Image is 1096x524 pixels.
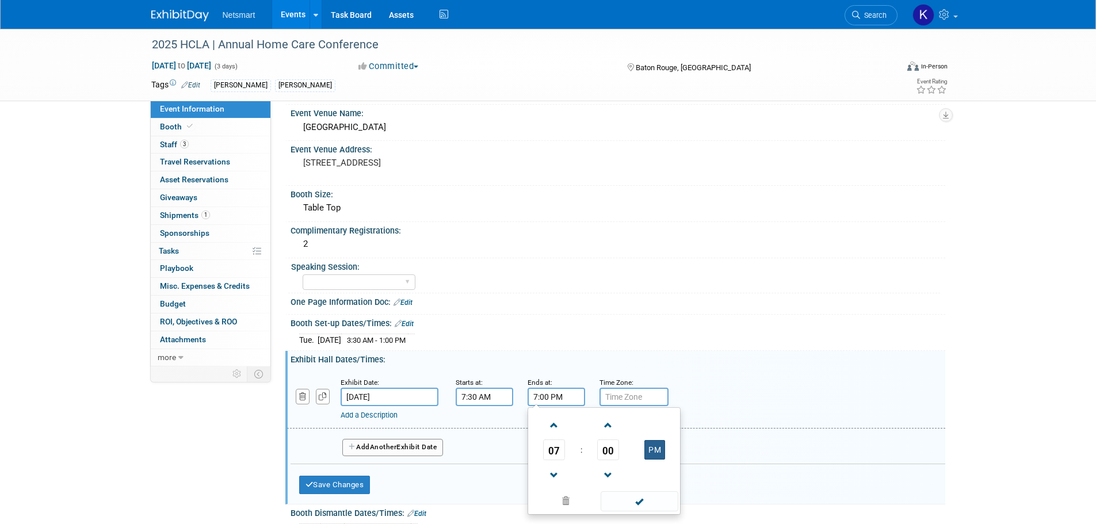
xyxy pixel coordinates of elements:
span: to [176,61,187,70]
a: Increment Minute [597,410,619,439]
button: Save Changes [299,476,371,494]
span: Asset Reservations [160,175,228,184]
a: Playbook [151,260,270,277]
img: Format-Inperson.png [907,62,919,71]
a: Edit [181,81,200,89]
small: Starts at: [456,378,483,387]
span: Attachments [160,335,206,344]
input: Date [341,388,438,406]
span: 3 [180,140,189,148]
img: Kaitlyn Woicke [912,4,934,26]
div: One Page Information Doc: [291,293,945,308]
span: Baton Rouge, [GEOGRAPHIC_DATA] [636,63,751,72]
a: Budget [151,296,270,313]
span: Sponsorships [160,228,209,238]
div: 2 [299,235,937,253]
a: more [151,349,270,366]
a: Staff3 [151,136,270,154]
a: Clear selection [530,494,602,510]
div: Event Rating [916,79,947,85]
span: 3:30 AM - 1:00 PM [347,336,406,345]
div: Event Format [830,60,948,77]
div: Booth Dismantle Dates/Times: [291,504,945,519]
span: Budget [160,299,186,308]
span: Search [860,11,887,20]
img: ExhibitDay [151,10,209,21]
small: Time Zone: [599,378,633,387]
a: Attachments [151,331,270,349]
div: Event Venue Name: [291,105,945,119]
a: Increment Hour [543,410,565,439]
pre: [STREET_ADDRESS] [303,158,551,168]
span: Pick Hour [543,439,565,460]
div: Booth Set-up Dates/Times: [291,315,945,330]
a: Decrement Hour [543,460,565,489]
span: ROI, Objectives & ROO [160,317,237,326]
div: Booth Size: [291,186,945,200]
span: Shipments [160,211,210,220]
a: Giveaways [151,189,270,206]
input: Time Zone [599,388,669,406]
a: Done [599,494,679,510]
input: Start Time [456,388,513,406]
a: Tasks [151,243,270,260]
span: more [158,353,176,362]
span: Playbook [160,263,193,273]
span: Netsmart [223,10,255,20]
a: Edit [394,299,413,307]
a: Decrement Minute [597,460,619,489]
a: Booth [151,118,270,136]
span: Misc. Expenses & Credits [160,281,250,290]
td: : [578,439,585,460]
td: [DATE] [318,334,341,346]
i: Booth reservation complete [187,123,193,129]
td: Toggle Event Tabs [247,366,270,381]
td: Personalize Event Tab Strip [227,366,247,381]
button: AddAnotherExhibit Date [342,439,444,456]
span: (3 days) [213,63,238,70]
span: 1 [201,211,210,219]
a: Edit [395,320,414,328]
button: Committed [354,60,423,72]
span: Event Information [160,104,224,113]
div: [GEOGRAPHIC_DATA] [299,118,937,136]
div: Complimentary Registrations: [291,222,945,236]
div: Speaking Session: [291,258,940,273]
span: Pick Minute [597,439,619,460]
div: In-Person [921,62,948,71]
div: [PERSON_NAME] [211,79,271,91]
a: Travel Reservations [151,154,270,171]
span: Travel Reservations [160,157,230,166]
div: Exhibit Hall Dates/Times: [291,351,945,365]
a: Search [845,5,898,25]
a: ROI, Objectives & ROO [151,313,270,331]
span: Another [370,443,397,451]
small: Ends at: [528,378,552,387]
a: Sponsorships [151,225,270,242]
a: Misc. Expenses & Credits [151,278,270,295]
a: Add a Description [341,411,398,419]
span: Giveaways [160,193,197,202]
a: Asset Reservations [151,171,270,189]
button: PM [644,440,665,460]
a: Edit [407,510,426,518]
div: [PERSON_NAME] [275,79,335,91]
td: Tags [151,79,200,92]
input: End Time [528,388,585,406]
div: 2025 HCLA | Annual Home Care Conference [148,35,880,55]
div: Table Top [299,199,937,217]
span: Staff [160,140,189,149]
span: [DATE] [DATE] [151,60,212,71]
a: Shipments1 [151,207,270,224]
div: Event Venue Address: [291,141,945,155]
a: Event Information [151,101,270,118]
span: Booth [160,122,195,131]
td: Tue. [299,334,318,346]
span: Tasks [159,246,179,255]
small: Exhibit Date: [341,378,379,387]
